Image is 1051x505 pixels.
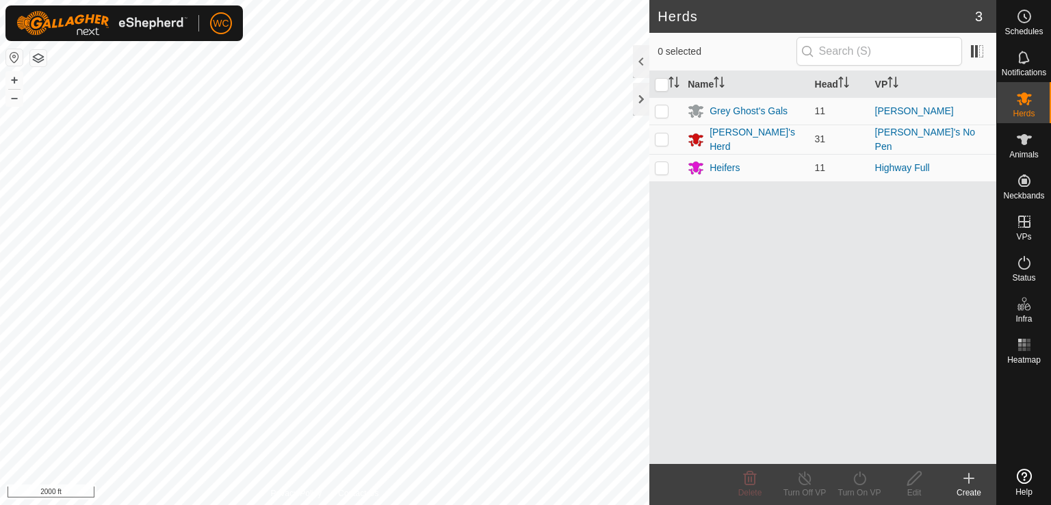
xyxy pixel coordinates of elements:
[682,71,809,98] th: Name
[710,104,788,118] div: Grey Ghost's Gals
[875,162,930,173] a: Highway Full
[710,125,803,154] div: [PERSON_NAME]'s Herd
[669,79,679,90] p-sorticon: Activate to sort
[1009,151,1039,159] span: Animals
[710,161,740,175] div: Heifers
[838,79,849,90] p-sorticon: Activate to sort
[30,50,47,66] button: Map Layers
[271,487,322,500] a: Privacy Policy
[6,49,23,66] button: Reset Map
[1015,488,1033,496] span: Help
[658,44,796,59] span: 0 selected
[832,487,887,499] div: Turn On VP
[1013,109,1035,118] span: Herds
[942,487,996,499] div: Create
[1012,274,1035,282] span: Status
[997,463,1051,502] a: Help
[870,71,996,98] th: VP
[875,127,976,152] a: [PERSON_NAME]'s No Pen
[815,162,826,173] span: 11
[1016,233,1031,241] span: VPs
[738,488,762,497] span: Delete
[975,6,983,27] span: 3
[1003,192,1044,200] span: Neckbands
[887,79,898,90] p-sorticon: Activate to sort
[338,487,378,500] a: Contact Us
[658,8,975,25] h2: Herds
[6,90,23,106] button: –
[714,79,725,90] p-sorticon: Activate to sort
[815,133,826,144] span: 31
[6,72,23,88] button: +
[16,11,187,36] img: Gallagher Logo
[1015,315,1032,323] span: Infra
[796,37,962,66] input: Search (S)
[1007,356,1041,364] span: Heatmap
[777,487,832,499] div: Turn Off VP
[1004,27,1043,36] span: Schedules
[809,71,870,98] th: Head
[213,16,229,31] span: WC
[815,105,826,116] span: 11
[887,487,942,499] div: Edit
[875,105,954,116] a: [PERSON_NAME]
[1002,68,1046,77] span: Notifications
